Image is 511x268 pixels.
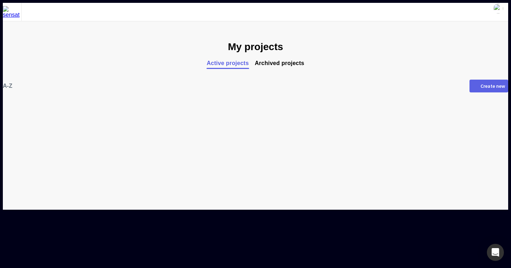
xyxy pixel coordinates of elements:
[480,84,505,89] div: Create new
[255,60,304,66] span: Archived projects
[207,60,249,66] span: Active projects
[3,83,12,89] div: A-Z
[228,41,283,53] h1: My projects
[3,6,21,18] img: sensat
[469,80,508,92] button: Create new
[487,244,504,261] div: Open Intercom Messenger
